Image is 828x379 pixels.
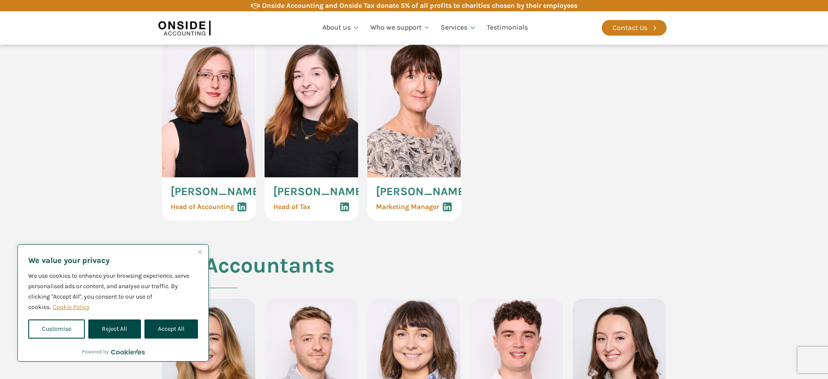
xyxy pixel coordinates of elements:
p: We use cookies to enhance your browsing experience, serve personalised ads or content, and analys... [28,271,198,313]
span: Head of Accounting [171,203,234,210]
p: We value your privacy [28,255,198,266]
a: Visit CookieYes website [111,349,145,355]
button: Close [194,246,205,257]
div: Powered by [82,347,145,356]
a: Who we support [365,13,436,43]
button: Reject All [88,319,141,339]
div: Contact Us [613,22,647,33]
span: [PERSON_NAME] [376,186,468,197]
button: Accept All [144,319,198,339]
span: Head of Tax [273,203,311,210]
img: Onside Accounting [158,18,211,38]
span: [PERSON_NAME] [171,186,263,197]
a: Services [436,13,482,43]
span: [PERSON_NAME] [273,186,365,197]
img: Close [198,250,202,254]
div: We value your privacy [17,244,209,362]
a: Contact Us [602,20,667,36]
a: Cookie Policy [52,303,90,311]
span: Marketing Manager [376,203,439,210]
button: Customise [28,319,85,339]
h2: Our Accountants [162,253,335,299]
a: About us [317,13,365,43]
a: Testimonials [482,13,533,43]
